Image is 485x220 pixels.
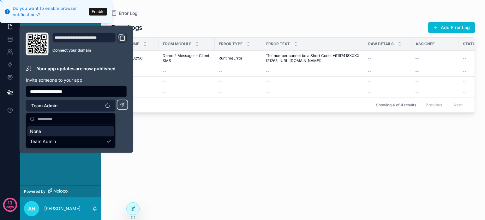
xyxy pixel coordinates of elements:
[376,103,416,108] span: Showing 4 of 4 results
[368,79,408,84] a: --
[266,90,270,95] span: --
[24,189,45,194] span: Powered by
[368,69,408,74] a: --
[111,10,138,16] a: Error Log
[368,69,372,74] span: --
[463,69,466,74] span: --
[368,90,408,95] a: --
[26,77,127,83] p: Invite someone to your app
[163,79,211,84] a: --
[163,41,191,47] span: From Module
[163,90,211,95] a: --
[415,79,455,84] a: --
[44,205,81,212] p: [PERSON_NAME]
[52,48,127,53] a: Connect your domain
[89,8,107,16] button: Enable
[163,69,211,74] a: --
[415,79,419,84] span: --
[119,90,155,95] a: --
[119,79,155,84] a: --
[463,41,478,47] span: Status
[266,79,270,84] span: --
[415,69,419,74] span: --
[28,205,35,212] span: AH
[119,10,138,16] span: Error Log
[368,79,372,84] span: --
[266,69,270,74] span: --
[26,125,115,148] div: Suggestions
[266,41,290,47] span: Error Text
[219,69,222,74] span: --
[266,53,360,63] a: 'To' number cannot be a Short Code: +9197418XXXX (21265, [URL][DOMAIN_NAME])
[266,69,360,74] a: --
[8,200,12,206] p: 13
[463,56,466,61] span: --
[27,126,114,136] div: None
[111,23,142,32] h1: Error Logs
[219,41,242,47] span: Error Type
[415,90,455,95] a: --
[368,90,372,95] span: --
[6,202,14,211] p: days
[219,79,222,84] span: --
[31,103,57,109] span: Team Admin
[26,100,116,112] button: Select Button
[219,56,242,61] span: RuntimeError
[415,69,455,74] a: --
[219,90,222,95] span: --
[266,90,360,95] a: --
[119,69,155,74] a: --
[219,79,258,84] a: --
[20,185,101,197] a: Powered by
[463,79,466,84] span: --
[219,56,258,61] a: RuntimeError
[163,53,211,63] a: Demo 2 Messager - Client SMS
[13,5,87,18] div: Do you want to enable browser notifications?
[219,90,258,95] a: --
[368,56,372,61] span: --
[163,90,166,95] span: --
[20,25,101,151] div: scrollable content
[219,69,258,74] a: --
[368,56,408,61] a: --
[163,79,166,84] span: --
[266,79,360,84] a: --
[368,41,394,47] span: Raw Details
[416,41,434,47] span: Assignee
[52,33,127,55] div: Domain and Custom Link
[428,22,475,33] button: Add Error Log
[30,138,56,145] span: Team Admin
[415,90,419,95] span: --
[415,56,455,61] a: --
[415,56,419,61] span: --
[163,69,166,74] span: --
[119,56,155,61] a: [DATE] 02:56
[37,66,116,72] p: Your app updates are now published
[463,90,466,95] span: --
